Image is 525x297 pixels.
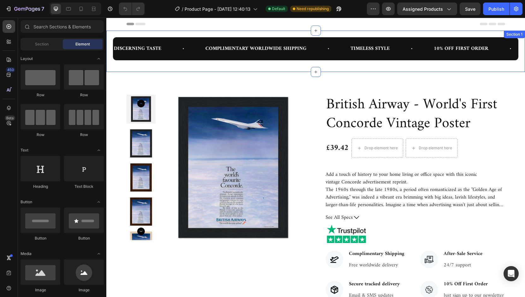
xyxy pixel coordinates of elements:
p: TIMELESS STYLE [244,27,283,36]
div: Row [21,132,60,138]
span: Layout [21,56,33,62]
button: Publish [483,3,510,15]
img: 5df26842-bf80-455d-96b5-273e64272a20 [20,77,49,106]
iframe: Design area [106,18,525,297]
div: Heading [21,184,60,189]
div: Section 1 [399,14,417,20]
div: Button [21,235,60,241]
p: Secure tracked delivery [243,263,293,270]
p: Add a touch of history to your home living or office space with this iconic vintage Concorde adve... [219,152,371,169]
h2: British Airway - World's First Concorde Vintage Poster [219,77,399,116]
button: Save [460,3,481,15]
span: See All Specs [219,196,246,204]
p: Email & SMS updates [243,274,293,282]
span: Toggle open [94,249,104,259]
div: Text Block [64,184,104,189]
span: Text [21,147,28,153]
span: Button [21,199,32,205]
p: 7 [41,5,44,13]
div: Open Intercom Messenger [504,266,519,281]
span: / [182,6,183,12]
span: Section [35,41,49,47]
div: Drop element here [312,128,346,133]
span: Toggle open [94,145,104,155]
p: Just sign up to our newsletter [337,274,398,282]
span: Product Page - [DATE] 12:40:13 [185,6,251,12]
div: Button [64,235,104,241]
img: ac1ccb5e-3ba7-46ca-86e1-a901c46e8442 [20,145,49,174]
span: Save [465,6,475,12]
button: Carousel Back Arrow [31,82,38,90]
img: 2f422c9b-2507-44be-9609-60b43a1d57ca [20,179,49,208]
div: Beta [5,116,15,121]
span: Toggle open [94,197,104,207]
div: Drop element here [258,128,292,133]
img: 8fde705e-6d44-4e7b-b880-b1cc2521a211 [20,111,49,140]
span: Media [21,251,32,257]
div: Image [21,287,60,293]
p: 24/7 support [337,244,376,251]
div: £39.42 [219,125,243,136]
div: Image [64,287,104,293]
p: After-Sale Service [337,232,376,240]
div: Row [64,132,104,138]
div: Undo/Redo [119,3,145,15]
img: c44554d2-169b-45ba-9d07-4151e69a1694 [20,213,49,242]
div: Publish [488,6,504,12]
div: Row [21,92,60,98]
img: gempages_525387178180609079-43f4f833-32ec-44d0-b6c9-dac401bc6d56.jpg [218,206,262,225]
span: Element [75,41,90,47]
button: Assigned Products [397,3,457,15]
div: Row [64,92,104,98]
p: 10% OFF FIRST ORDER [327,27,382,36]
p: Complimentary Shipping [243,232,298,240]
button: 7 [3,3,47,15]
span: Toggle open [94,54,104,64]
p: The 1960s through the late 1980s, a period often romanticized as the "Golden Age of Advertising,"... [219,168,396,207]
span: Need republishing [297,6,329,12]
p: 10% Off First Order [337,263,398,270]
div: 450 [6,67,15,72]
p: Free worldwide delivery [243,244,298,251]
input: Search Sections & Elements [21,20,104,33]
span: Assigned Products [403,6,443,12]
span: Default [272,6,285,12]
button: Carousel Next Arrow [31,210,38,217]
img: 8fde705e-6d44-4e7b-b880-b1cc2521a211 [54,77,200,223]
button: See All Specs [219,196,399,204]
